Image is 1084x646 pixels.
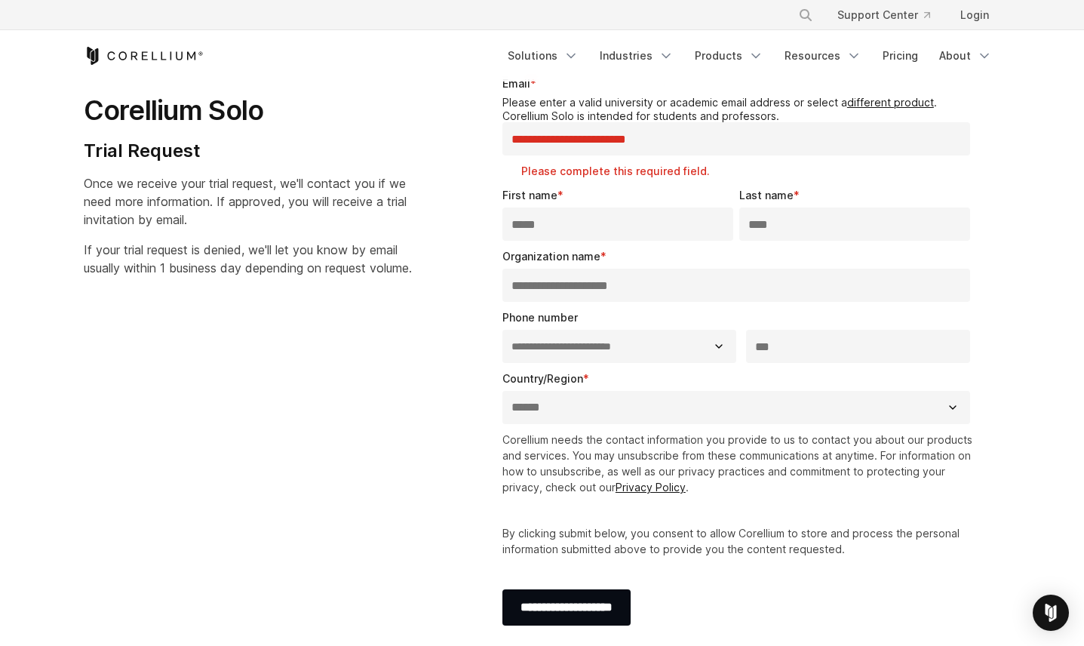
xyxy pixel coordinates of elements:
a: Resources [775,42,871,69]
a: About [930,42,1001,69]
a: Industries [591,42,683,69]
a: Pricing [874,42,927,69]
span: If your trial request is denied, we'll let you know by email usually within 1 business day depend... [84,242,412,275]
span: Last name [739,189,794,201]
p: By clicking submit below, you consent to allow Corellium to store and process the personal inform... [502,525,977,557]
a: Privacy Policy [616,481,686,494]
div: Open Intercom Messenger [1033,595,1069,631]
p: Corellium needs the contact information you provide to us to contact you about our products and s... [502,432,977,495]
span: Country/Region [502,372,583,385]
div: Navigation Menu [780,2,1001,29]
span: Email [502,77,530,90]
span: Phone number [502,311,578,324]
h1: Corellium Solo [84,94,412,128]
legend: Please enter a valid university or academic email address or select a . Corellium Solo is intende... [502,96,977,122]
label: Please complete this required field. [521,164,977,179]
a: Solutions [499,42,588,69]
span: First name [502,189,557,201]
span: Once we receive your trial request, we'll contact you if we need more information. If approved, y... [84,176,407,227]
a: Corellium Home [84,47,204,65]
a: Support Center [825,2,942,29]
a: different product [847,96,934,109]
a: Products [686,42,772,69]
span: Organization name [502,250,600,263]
button: Search [792,2,819,29]
h4: Trial Request [84,140,412,162]
div: Navigation Menu [499,42,1001,69]
a: Login [948,2,1001,29]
